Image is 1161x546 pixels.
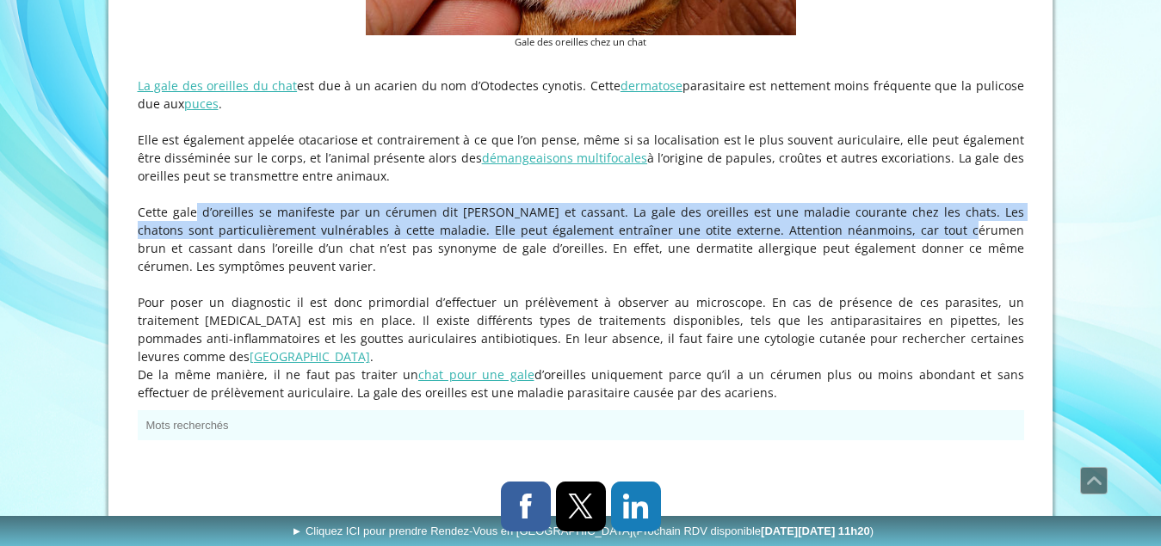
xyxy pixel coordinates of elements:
[138,365,1024,402] p: De la même manière, il ne faut pas traiter un d’oreilles uniquement parce qu’il a un cérumen plus...
[138,410,1024,440] button: Mots recherchés
[1081,468,1107,494] span: Défiler vers le haut
[611,482,661,531] a: LinkedIn
[761,525,870,537] b: [DATE][DATE] 11h20
[1080,467,1108,494] a: Défiler vers le haut
[138,77,298,94] a: La gale des oreilles du chat
[482,150,647,166] a: démangeaisons multifocales
[366,35,796,50] figcaption: Gale des oreilles chez un chat
[633,525,874,537] span: (Prochain RDV disponible )
[556,482,606,531] a: X
[621,77,682,94] a: dermatose
[418,366,534,383] a: chat pour une gale
[291,525,874,537] span: ► Cliquez ICI pour prendre Rendez-Vous en [GEOGRAPHIC_DATA]
[138,203,1024,275] p: Cette gale d’oreilles se manifeste par un cérumen dit [PERSON_NAME] et cassant. La gale des oreil...
[501,482,551,531] a: Facebook
[138,77,1024,113] p: est due à un acarien du nom d’Otodectes cynotis. Cette parasitaire est nettement moins fréquente ...
[184,95,219,112] a: puces
[138,293,1024,365] p: Pour poser un diagnostic il est donc primordial d’effectuer un prélèvement à observer au microsco...
[138,131,1024,185] p: Elle est également appelée otacariose et contrairement à ce que l’on pense, même si sa localisati...
[250,348,370,365] a: [GEOGRAPHIC_DATA]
